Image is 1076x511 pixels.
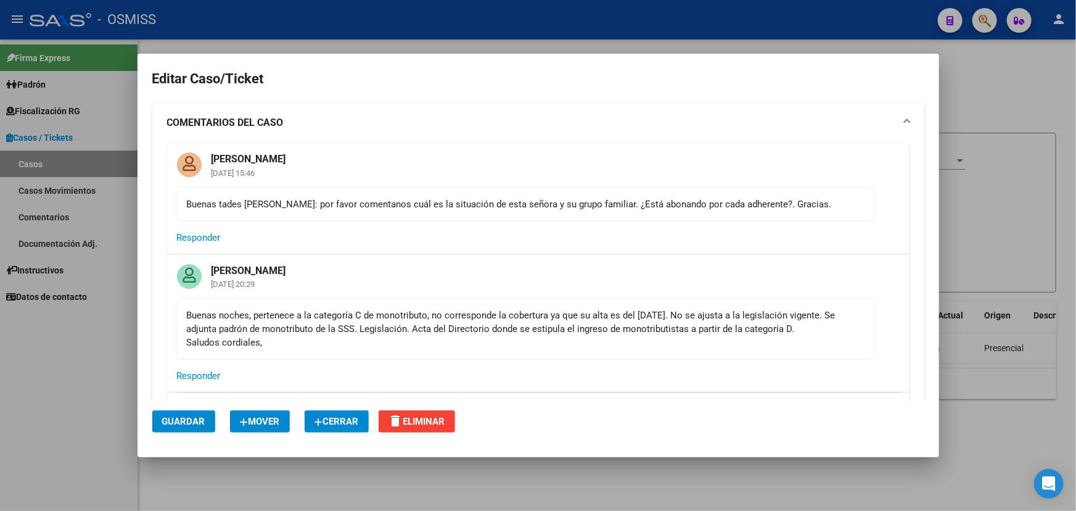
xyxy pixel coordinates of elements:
mat-icon: delete [388,413,403,428]
button: Guardar [152,410,215,433]
button: Mover [230,410,290,433]
mat-expansion-panel-header: COMENTARIOS DEL CASO [152,103,924,143]
span: Responder [177,370,221,381]
div: Buenas tades [PERSON_NAME]: por favor comentanos cuál es la situación de esta señora y su grupo f... [187,197,865,211]
div: Buenas noches, pertenece a la categoría C de monotributo, no corresponde la cobertura ya que su a... [187,309,865,349]
span: Responder [177,232,221,243]
button: Cerrar [305,410,369,433]
button: Responder [177,226,221,249]
mat-card-title: [PERSON_NAME] [202,254,296,278]
mat-card-subtitle: [DATE] 15:46 [202,169,296,177]
button: Eliminar [379,410,455,433]
div: Open Intercom Messenger [1034,469,1064,499]
strong: COMENTARIOS DEL CASO [167,115,284,130]
span: Cerrar [314,416,359,427]
span: Mover [240,416,280,427]
h2: Editar Caso/Ticket [152,67,924,91]
mat-card-title: [PERSON_NAME] [202,143,296,166]
span: Eliminar [388,416,445,427]
span: Guardar [162,416,205,427]
button: Responder [177,365,221,387]
mat-card-subtitle: [DATE] 20:29 [202,280,296,288]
